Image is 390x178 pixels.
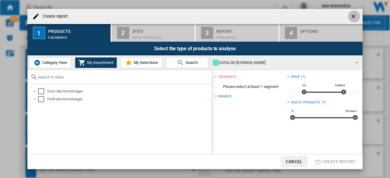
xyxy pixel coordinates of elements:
button: 1 Products 0 segments [27,24,111,42]
div: Sites [132,26,192,33]
button: My Selections [120,57,162,68]
span: 10000€ [334,83,346,88]
span: Category View [41,60,67,65]
div: Age of products [291,100,321,105]
div: Brands [218,94,231,99]
md-checkbox: Select [38,88,47,94]
div: Products [48,26,108,33]
button: Create report [312,156,358,167]
div: Options [300,26,360,33]
div: CATALOG [DOMAIN_NAME] [213,58,350,67]
button: 2 Sites Default profile (22) [112,24,195,42]
div: Gros electroménager [47,88,211,94]
span: Search [184,60,198,65]
button: Cancel [281,156,307,167]
img: wiser-icon-blue.png [34,59,41,66]
div: 0 segments [48,33,108,39]
div: Petit electroménager [47,96,211,102]
button: Category View [29,57,71,68]
div: 1 [33,27,45,39]
div: Price Matrix [216,33,276,39]
span: Please select at least 1 segment [214,81,287,92]
span: 0 [291,109,294,113]
md-checkbox: Select [38,96,47,102]
button: 4 Options [279,24,363,42]
span: My Assortment [86,60,113,65]
h4: Create report [40,13,68,19]
span: My Selections [132,60,158,65]
input: Search in Sites [38,75,208,79]
span: 0€ [302,83,307,88]
ng-md-icon: getI18NText('BUTTONS.CLOSE_DIALOG') [350,13,358,21]
button: Search [166,57,208,68]
div: segments [218,75,236,79]
div: 3 [201,27,213,39]
div: Report [216,26,276,33]
div: 2 [117,27,129,39]
span: 30 years [344,109,357,113]
button: My Assortment [75,57,117,68]
div: 4 [285,27,297,39]
div: Select the type of products to analyse [27,42,363,55]
button: 3 Report Price Matrix [196,24,279,42]
div: Default profile (22) [132,33,192,39]
div: Price [291,75,300,79]
span: Create report [322,159,356,164]
button: getI18NText('BUTTONS.CLOSE_DIALOG') [348,10,360,23]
